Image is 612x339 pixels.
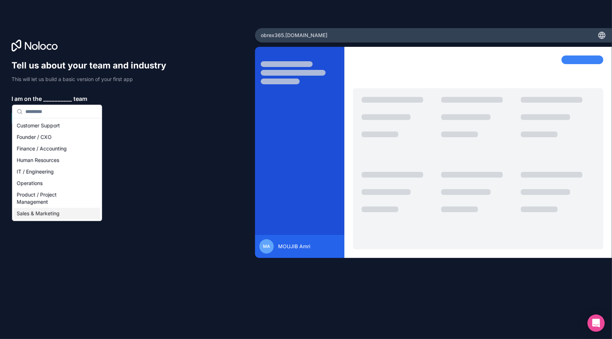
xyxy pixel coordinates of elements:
div: Customer Support [14,120,100,131]
span: I am on the [12,94,42,103]
h1: Tell us about your team and industry [12,60,173,71]
span: __________ [43,94,72,103]
div: Product / Project Management [14,189,100,208]
div: Operations [14,178,100,189]
div: Founder / CXO [14,131,100,143]
div: Human Resources [14,155,100,166]
div: Finance / Accounting [14,143,100,155]
p: This will let us build a basic version of your first app [12,76,173,83]
span: MA [263,244,270,249]
div: IT / Engineering [14,166,100,178]
span: team [73,94,87,103]
div: Open Intercom Messenger [588,315,605,332]
span: MOUJIB Amri [278,243,310,250]
div: Suggestions [12,119,102,221]
span: obrex365 .[DOMAIN_NAME] [261,32,327,39]
div: Sales & Marketing [14,208,100,219]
